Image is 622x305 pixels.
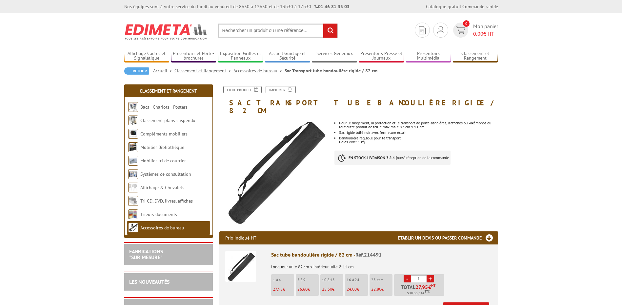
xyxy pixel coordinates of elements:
[273,287,294,292] p: €
[431,283,435,288] sup: HT
[140,171,191,177] a: Systèmes de consultation
[218,24,338,38] input: Rechercher un produit ou une référence...
[339,131,498,135] li: Sac rigide toilé noir avec fermeture éclair.
[404,275,411,282] a: -
[359,51,404,62] a: Présentoirs Presse et Journaux
[339,136,498,144] li: Bandoulière réglable pour le transport. Poids vide: 1 kg
[233,68,285,74] a: Accessoires de bureau
[223,86,262,93] a: Fiche produit
[128,223,138,233] img: Accessoires de bureau
[473,23,498,38] span: Mon panier
[323,24,337,38] input: rechercher
[273,278,294,282] p: 1 à 4
[140,211,177,217] a: Trieurs documents
[347,287,368,292] p: €
[349,155,404,160] strong: EN STOCK, LIVRAISON 3 à 4 jours
[153,68,174,74] a: Accueil
[174,68,233,74] a: Classement et Rangement
[371,286,381,292] span: 22,80
[371,278,392,282] p: 25 et +
[437,26,444,34] img: devis rapide
[456,27,465,34] img: devis rapide
[171,51,216,62] a: Présentoirs et Porte-brochures
[428,284,431,290] span: €
[297,287,319,292] p: €
[322,286,332,292] span: 25,30
[462,4,498,9] a: Commande rapide
[140,144,184,150] a: Mobilier Bibliothèque
[140,158,186,164] a: Mobilier tri de courrier
[347,278,368,282] p: 16 à 24
[124,67,149,75] a: Retour
[334,151,451,165] p: à réception de la commande
[414,291,423,296] span: 33,54
[128,129,138,139] img: Compléments mobiliers
[396,284,444,296] p: Total
[214,86,503,115] h1: Sac Transport tube bandoulière rigide / 82 cm
[426,3,498,10] div: |
[128,183,138,192] img: Affichage & Chevalets
[463,20,470,27] span: 0
[218,51,263,62] a: Exposition Grilles et Panneaux
[128,102,138,112] img: Bacs - Chariots - Posters
[427,275,434,282] a: +
[265,51,310,62] a: Accueil Guidage et Sécurité
[266,86,296,93] a: Imprimer
[140,104,188,110] a: Bacs - Chariots - Posters
[128,196,138,206] img: Tri CD, DVD, livres, affiches
[140,198,193,204] a: Tri CD, DVD, livres, affiches
[355,251,382,258] span: Réf.214491
[314,4,350,9] strong: 01 46 81 33 03
[398,231,498,244] h3: Etablir un devis ou passer commande
[473,30,498,38] span: € HT
[273,286,283,292] span: 27,95
[312,51,357,62] a: Services Généraux
[124,3,350,10] div: Nos équipes sont à votre service du lundi au vendredi de 8h30 à 12h30 et de 13h30 à 17h30
[129,278,170,285] a: LES NOUVEAUTÉS
[128,156,138,166] img: Mobilier tri de courrier
[453,51,498,62] a: Classement et Rangement
[225,251,256,282] img: Sac tube bandoulière rigide / 82 cm
[297,286,308,292] span: 26,60
[140,131,188,137] a: Compléments mobiliers
[425,290,430,293] sup: TTC
[140,117,195,123] a: Classement plans suspendu
[407,291,430,296] span: Soit €
[347,286,357,292] span: 24,00
[339,121,498,129] li: Pour le rangement, la protection et le transport de porte-bannières, d'affiches ou kakémonos ou t...
[322,278,343,282] p: 10 à 15
[285,67,377,74] li: Sac Transport tube bandoulière rigide / 82 cm
[473,30,483,37] span: 0,00
[128,169,138,179] img: Systèmes de consultation
[124,20,208,44] img: Edimeta
[271,260,492,269] p: Longueur utile 82 cm x intérieur utile Ø 11 cm
[129,248,163,260] a: FABRICATIONS"Sur Mesure"
[128,142,138,152] img: Mobilier Bibliothèque
[124,51,170,62] a: Affichage Cadres et Signalétique
[297,278,319,282] p: 5 à 9
[140,88,197,94] a: Classement et Rangement
[225,231,256,244] p: Prix indiqué HT
[406,51,451,62] a: Présentoirs Multimédia
[322,287,343,292] p: €
[128,116,138,125] img: Classement plans suspendu
[451,23,498,38] a: devis rapide 0 Mon panier 0,00€ HT
[371,287,392,292] p: €
[419,26,426,34] img: devis rapide
[140,185,184,190] a: Affichage & Chevalets
[271,251,492,259] div: Sac tube bandoulière rigide / 82 cm -
[140,225,184,231] a: Accessoires de bureau
[128,209,138,219] img: Trieurs documents
[415,284,428,290] span: 27,95
[219,118,330,228] img: accessoires_214491.jpg
[426,4,461,9] a: Catalogue gratuit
